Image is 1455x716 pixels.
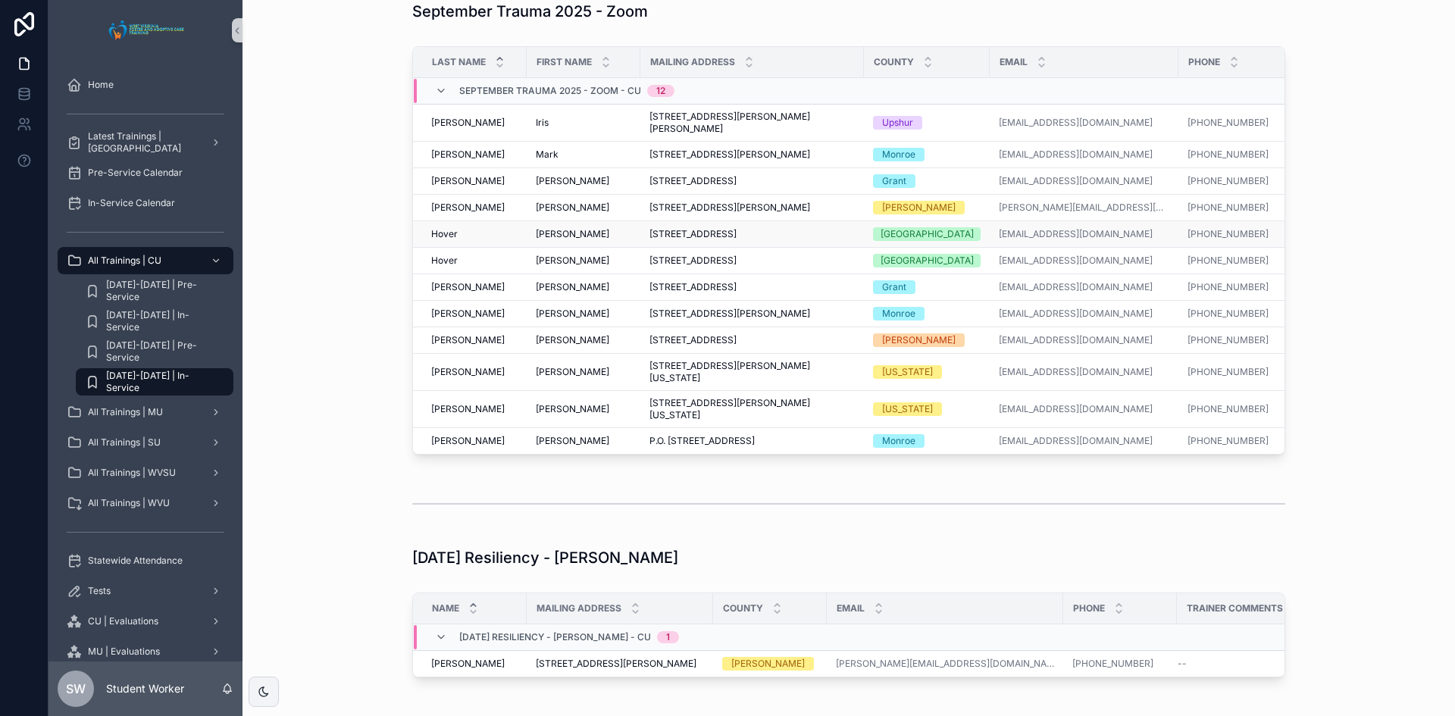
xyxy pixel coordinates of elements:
[999,255,1169,267] a: [EMAIL_ADDRESS][DOMAIN_NAME]
[536,366,631,378] a: [PERSON_NAME]
[999,255,1153,267] a: [EMAIL_ADDRESS][DOMAIN_NAME]
[882,333,956,347] div: [PERSON_NAME]
[536,403,631,415] a: [PERSON_NAME]
[536,255,631,267] a: [PERSON_NAME]
[431,308,505,320] span: [PERSON_NAME]
[649,435,755,447] span: P.O. [STREET_ADDRESS]
[649,175,855,187] a: [STREET_ADDRESS]
[431,149,518,161] a: [PERSON_NAME]
[536,308,609,320] span: [PERSON_NAME]
[999,175,1169,187] a: [EMAIL_ADDRESS][DOMAIN_NAME]
[873,148,981,161] a: Monroe
[882,365,933,379] div: [US_STATE]
[88,555,183,567] span: Statewide Attendance
[431,334,505,346] span: [PERSON_NAME]
[58,189,233,217] a: In-Service Calendar
[882,201,956,214] div: [PERSON_NAME]
[58,429,233,456] a: All Trainings | SU
[1187,202,1283,214] a: [PHONE_NUMBER]
[536,658,704,670] a: [STREET_ADDRESS][PERSON_NAME]
[873,365,981,379] a: [US_STATE]
[431,281,518,293] a: [PERSON_NAME]
[88,436,161,449] span: All Trainings | SU
[873,280,981,294] a: Grant
[837,602,865,614] span: Email
[1187,117,1283,129] a: [PHONE_NUMBER]
[873,434,981,448] a: Monroe
[999,117,1153,129] a: [EMAIL_ADDRESS][DOMAIN_NAME]
[536,334,631,346] a: [PERSON_NAME]
[1187,117,1269,129] a: [PHONE_NUMBER]
[432,56,486,68] span: Last Name
[1188,56,1220,68] span: Phone
[649,308,810,320] span: [STREET_ADDRESS][PERSON_NAME]
[537,602,621,614] span: Mailing Address
[1072,658,1168,670] a: [PHONE_NUMBER]
[431,117,518,129] a: [PERSON_NAME]
[1187,149,1283,161] a: [PHONE_NUMBER]
[431,366,518,378] a: [PERSON_NAME]
[873,227,981,241] a: [GEOGRAPHIC_DATA]
[649,202,855,214] a: [STREET_ADDRESS][PERSON_NAME]
[1187,255,1269,267] a: [PHONE_NUMBER]
[873,402,981,416] a: [US_STATE]
[1178,658,1303,670] a: --
[431,117,505,129] span: [PERSON_NAME]
[58,638,233,665] a: MU | Evaluations
[536,149,631,161] a: Mark
[88,467,176,479] span: All Trainings | WVSU
[431,255,458,267] span: Hover
[649,360,855,384] a: [STREET_ADDRESS][PERSON_NAME][US_STATE]
[431,403,518,415] a: [PERSON_NAME]
[537,56,592,68] span: First Name
[882,402,933,416] div: [US_STATE]
[649,149,810,161] span: [STREET_ADDRESS][PERSON_NAME]
[431,202,505,214] span: [PERSON_NAME]
[431,334,518,346] a: [PERSON_NAME]
[88,406,163,418] span: All Trainings | MU
[536,149,559,161] span: Mark
[649,202,810,214] span: [STREET_ADDRESS][PERSON_NAME]
[649,175,737,187] span: [STREET_ADDRESS]
[999,281,1153,293] a: [EMAIL_ADDRESS][DOMAIN_NAME]
[536,202,609,214] span: [PERSON_NAME]
[431,308,518,320] a: [PERSON_NAME]
[882,148,915,161] div: Monroe
[1187,403,1283,415] a: [PHONE_NUMBER]
[431,658,505,670] span: [PERSON_NAME]
[536,334,609,346] span: [PERSON_NAME]
[536,403,609,415] span: [PERSON_NAME]
[836,658,1054,670] a: [PERSON_NAME][EMAIL_ADDRESS][DOMAIN_NAME]
[723,602,763,614] span: County
[882,280,906,294] div: Grant
[431,175,518,187] a: [PERSON_NAME]
[649,255,737,267] span: [STREET_ADDRESS]
[999,334,1169,346] a: [EMAIL_ADDRESS][DOMAIN_NAME]
[1187,175,1269,187] a: [PHONE_NUMBER]
[58,399,233,426] a: All Trainings | MU
[1187,202,1269,214] a: [PHONE_NUMBER]
[431,658,518,670] a: [PERSON_NAME]
[1187,228,1283,240] a: [PHONE_NUMBER]
[1187,366,1269,378] a: [PHONE_NUMBER]
[873,201,981,214] a: [PERSON_NAME]
[1187,435,1283,447] a: [PHONE_NUMBER]
[1187,403,1269,415] a: [PHONE_NUMBER]
[1187,228,1269,240] a: [PHONE_NUMBER]
[536,117,631,129] a: Iris
[882,434,915,448] div: Monroe
[88,197,175,209] span: In-Service Calendar
[536,281,609,293] span: [PERSON_NAME]
[536,658,696,670] span: [STREET_ADDRESS][PERSON_NAME]
[882,307,915,320] div: Monroe
[106,279,218,303] span: [DATE]-[DATE] | Pre-Service
[881,227,974,241] div: [GEOGRAPHIC_DATA]
[881,254,974,267] div: [GEOGRAPHIC_DATA]
[88,585,111,597] span: Tests
[431,228,458,240] span: Hover
[106,370,218,394] span: [DATE]-[DATE] | In-Service
[459,631,651,643] span: [DATE] Resiliency - [PERSON_NAME] - CU
[88,646,160,658] span: MU | Evaluations
[874,56,914,68] span: County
